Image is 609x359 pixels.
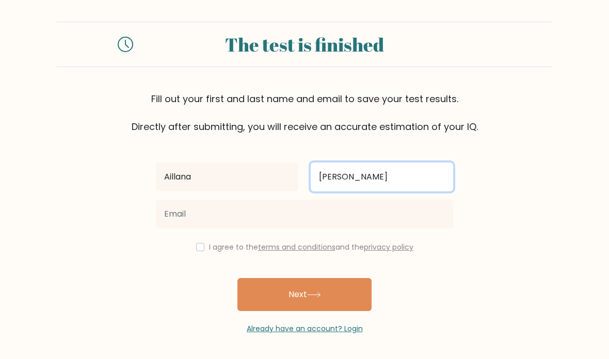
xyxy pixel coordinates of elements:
[57,92,552,134] div: Fill out your first and last name and email to save your test results. Directly after submitting,...
[237,278,372,311] button: Next
[258,242,335,252] a: terms and conditions
[364,242,413,252] a: privacy policy
[146,30,463,58] div: The test is finished
[247,323,363,334] a: Already have an account? Login
[311,162,453,191] input: Last name
[209,242,413,252] label: I agree to the and the
[156,162,298,191] input: First name
[156,200,453,229] input: Email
